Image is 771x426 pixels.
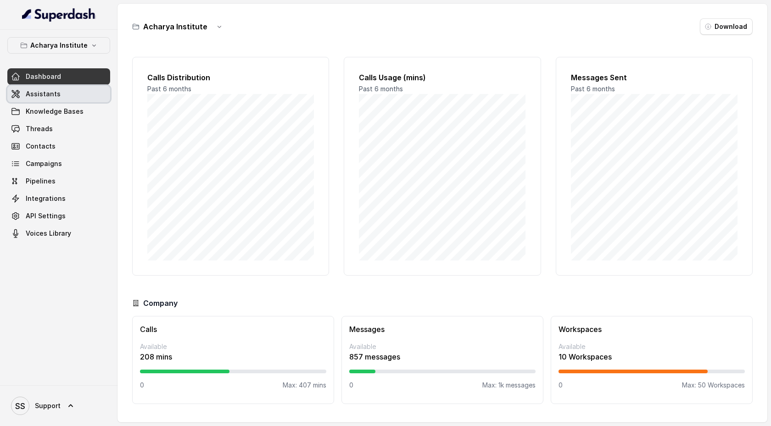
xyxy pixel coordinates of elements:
h3: Messages [349,324,536,335]
span: Assistants [26,89,61,99]
span: Knowledge Bases [26,107,84,116]
button: Download [700,18,753,35]
h2: Calls Usage (mins) [359,72,525,83]
span: Past 6 months [359,85,403,93]
p: Available [559,342,745,351]
span: Contacts [26,142,56,151]
a: Knowledge Bases [7,103,110,120]
span: Integrations [26,194,66,203]
p: 208 mins [140,351,326,362]
p: Max: 407 mins [283,381,326,390]
img: light.svg [22,7,96,22]
a: Integrations [7,190,110,207]
span: Past 6 months [147,85,191,93]
a: Assistants [7,86,110,102]
a: Pipelines [7,173,110,189]
h3: Workspaces [559,324,745,335]
a: Contacts [7,138,110,155]
span: Voices Library [26,229,71,238]
a: Dashboard [7,68,110,85]
span: Past 6 months [571,85,615,93]
p: 10 Workspaces [559,351,745,362]
p: 0 [140,381,144,390]
a: Voices Library [7,225,110,242]
span: Threads [26,124,53,133]
text: SS [15,401,25,411]
p: 857 messages [349,351,536,362]
a: Threads [7,121,110,137]
a: Support [7,393,110,419]
h3: Calls [140,324,326,335]
p: 0 [349,381,353,390]
span: Campaigns [26,159,62,168]
a: API Settings [7,208,110,224]
p: Acharya Institute [30,40,88,51]
p: Available [349,342,536,351]
button: Acharya Institute [7,37,110,54]
h2: Messages Sent [571,72,737,83]
h3: Acharya Institute [143,21,207,32]
span: API Settings [26,211,66,221]
span: Dashboard [26,72,61,81]
span: Pipelines [26,177,56,186]
p: Available [140,342,326,351]
h2: Calls Distribution [147,72,314,83]
span: Support [35,401,61,410]
h3: Company [143,298,178,309]
p: Max: 1k messages [482,381,536,390]
a: Campaigns [7,155,110,172]
p: Max: 50 Workspaces [682,381,745,390]
p: 0 [559,381,563,390]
